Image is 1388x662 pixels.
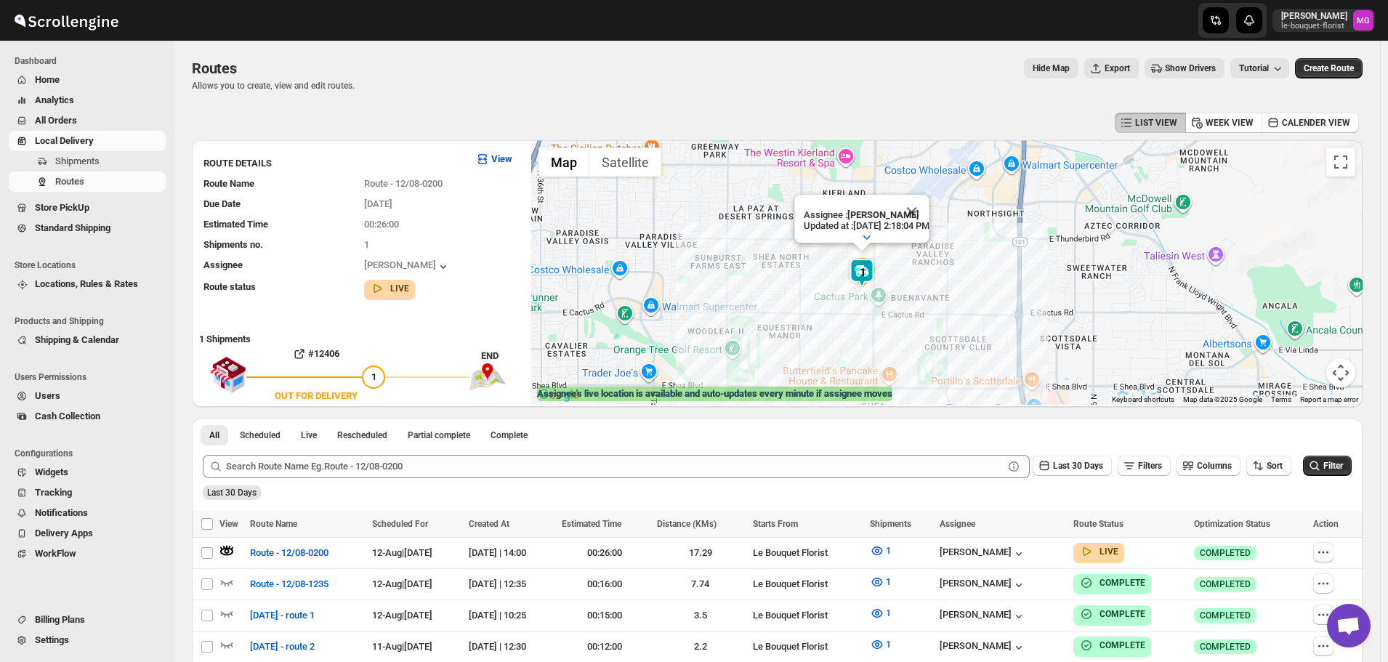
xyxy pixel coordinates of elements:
[1262,113,1359,133] button: CALENDER VIEW
[9,171,166,192] button: Routes
[895,195,929,230] button: Close
[753,608,861,623] div: Le Bouquet Florist
[1304,62,1354,74] span: Create Route
[203,259,243,270] span: Assignee
[753,546,861,560] div: Le Bouquet Florist
[1353,10,1373,31] span: Melody Gluth
[226,455,1004,478] input: Search Route Name Eg.Route - 12/08-0200
[1282,117,1350,129] span: CALENDER VIEW
[753,519,798,529] span: Starts From
[250,546,328,560] span: Route - 12/08-0200
[589,148,661,177] button: Show satellite imagery
[1281,22,1347,31] p: le-bouquet-florist
[9,523,166,544] button: Delivery Apps
[1200,610,1251,621] span: COMPLETED
[15,371,167,383] span: Users Permissions
[535,386,583,405] a: Open this area in Google Maps (opens a new window)
[1300,395,1358,403] a: Report a map error
[1105,62,1130,74] span: Export
[1024,58,1078,78] button: Map action label
[9,386,166,406] button: Users
[1200,547,1251,559] span: COMPLETED
[1272,9,1375,32] button: User menu
[1185,113,1262,133] button: WEEK VIEW
[886,639,891,650] span: 1
[9,483,166,503] button: Tracking
[1206,117,1254,129] span: WEEK VIEW
[203,156,464,171] h3: ROUTE DETAILS
[35,334,119,345] span: Shipping & Calendar
[1326,148,1355,177] button: Toggle fullscreen view
[657,608,744,623] div: 3.5
[370,281,409,296] button: LIVE
[1079,544,1118,559] button: LIVE
[861,633,900,656] button: 1
[35,202,89,213] span: Store PickUp
[192,326,251,344] b: 1 Shipments
[9,70,166,90] button: Home
[192,60,237,77] span: Routes
[1099,609,1145,619] b: COMPLETE
[1239,63,1269,73] span: Tutorial
[203,219,268,230] span: Estimated Time
[35,411,100,421] span: Cash Collection
[35,614,85,625] span: Billing Plans
[940,546,1026,561] div: [PERSON_NAME]
[1135,117,1177,129] span: LIST VIEW
[9,610,166,630] button: Billing Plans
[1073,519,1123,529] span: Route Status
[209,429,219,441] span: All
[469,639,552,654] div: [DATE] | 12:30
[9,151,166,171] button: Shipments
[861,570,900,594] button: 1
[562,639,649,654] div: 00:12:00
[371,371,376,382] span: 1
[1230,58,1289,78] button: Tutorial
[1295,58,1363,78] button: Create Route
[940,609,1026,623] div: [PERSON_NAME]
[203,198,241,209] span: Due Date
[538,148,589,177] button: Show street map
[753,577,861,592] div: Le Bouquet Florist
[469,546,552,560] div: [DATE] | 14:00
[240,429,281,441] span: Scheduled
[657,519,717,529] span: Distance (KMs)
[886,576,891,587] span: 1
[1326,358,1355,387] button: Map camera controls
[203,239,263,250] span: Shipments no.
[35,135,94,146] span: Local Delivery
[1079,576,1145,590] button: COMPLETE
[364,178,443,189] span: Route - 12/08-0200
[467,148,521,171] button: View
[1033,456,1112,476] button: Last 30 Days
[55,176,84,187] span: Routes
[337,429,387,441] span: Rescheduled
[12,2,121,39] img: ScrollEngine
[1145,58,1224,78] button: Show Drivers
[847,209,919,220] b: [PERSON_NAME]
[1115,113,1186,133] button: LIST VIEW
[201,425,228,445] button: All routes
[192,80,355,92] p: Allows you to create, view and edit routes.
[870,519,911,529] span: Shipments
[1099,546,1118,557] b: LIVE
[35,507,88,518] span: Notifications
[940,519,975,529] span: Assignee
[1053,461,1103,471] span: Last 30 Days
[241,635,323,658] button: [DATE] - route 2
[35,74,60,85] span: Home
[469,577,552,592] div: [DATE] | 12:35
[9,110,166,131] button: All Orders
[1138,461,1162,471] span: Filters
[390,283,409,294] b: LIVE
[1177,456,1240,476] button: Columns
[481,349,524,363] div: END
[250,519,297,529] span: Route Name
[35,467,68,477] span: Widgets
[491,429,528,441] span: Complete
[657,577,744,592] div: 7.74
[250,577,328,592] span: Route - 12/08-1235
[1200,641,1251,653] span: COMPLETED
[364,219,399,230] span: 00:26:00
[1323,461,1343,471] span: Filter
